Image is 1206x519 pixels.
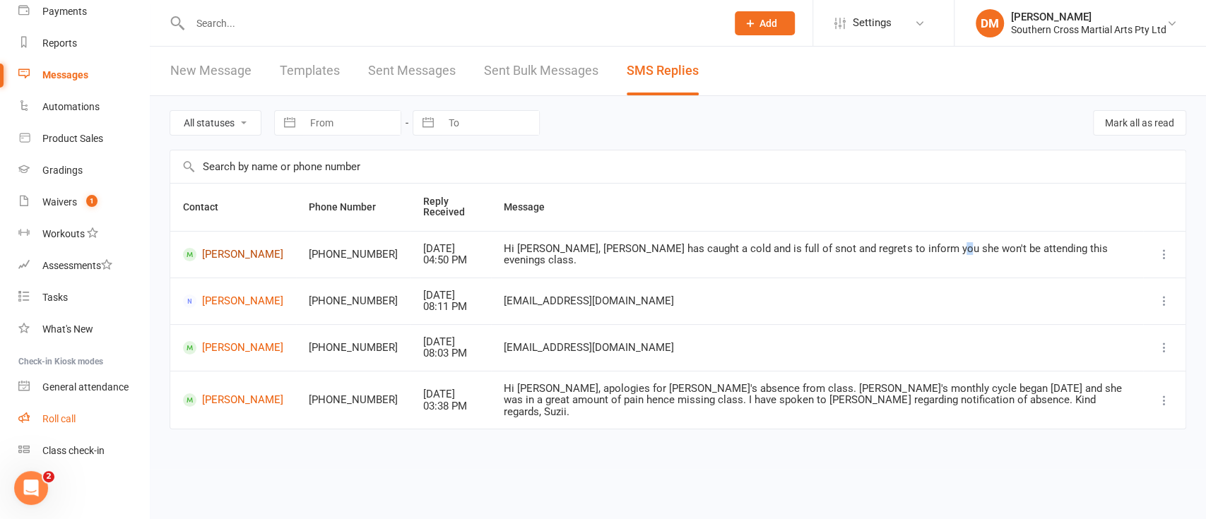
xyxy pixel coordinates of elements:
[18,282,149,314] a: Tasks
[18,123,149,155] a: Product Sales
[18,403,149,435] a: Roll call
[86,195,97,207] span: 1
[183,248,283,261] a: [PERSON_NAME]
[423,254,478,266] div: 04:50 PM
[296,184,410,231] th: Phone Number
[42,445,105,456] div: Class check-in
[18,435,149,467] a: Class kiosk mode
[309,295,398,307] div: [PHONE_NUMBER]
[423,347,478,359] div: 08:03 PM
[18,218,149,250] a: Workouts
[18,250,149,282] a: Assessments
[170,184,296,231] th: Contact
[42,413,76,424] div: Roll call
[18,371,149,403] a: General attendance kiosk mode
[423,301,478,313] div: 08:11 PM
[759,18,777,29] span: Add
[42,323,93,335] div: What's New
[42,165,83,176] div: Gradings
[423,243,478,255] div: [DATE]
[1011,11,1166,23] div: [PERSON_NAME]
[42,381,129,393] div: General attendance
[42,292,68,303] div: Tasks
[18,28,149,59] a: Reports
[42,228,85,239] div: Workouts
[976,9,1004,37] div: DM
[42,37,77,49] div: Reports
[309,394,398,406] div: [PHONE_NUMBER]
[42,133,103,144] div: Product Sales
[183,341,283,354] a: [PERSON_NAME]
[18,59,149,91] a: Messages
[423,388,478,400] div: [DATE]
[423,290,478,302] div: [DATE]
[504,295,1130,307] div: [EMAIL_ADDRESS][DOMAIN_NAME]
[186,13,716,33] input: Search...
[18,155,149,186] a: Gradings
[183,393,283,407] a: [PERSON_NAME]
[309,249,398,261] div: [PHONE_NUMBER]
[853,7,892,39] span: Settings
[42,6,87,17] div: Payments
[43,471,54,482] span: 2
[410,184,491,231] th: Reply Received
[423,400,478,412] div: 03:38 PM
[170,150,1186,183] input: Search by name or phone number
[484,47,598,95] a: Sent Bulk Messages
[491,184,1143,231] th: Message
[18,186,149,218] a: Waivers 1
[42,260,112,271] div: Assessments
[18,91,149,123] a: Automations
[504,342,1130,354] div: [EMAIL_ADDRESS][DOMAIN_NAME]
[735,11,795,35] button: Add
[42,69,88,80] div: Messages
[423,336,478,348] div: [DATE]
[309,342,398,354] div: [PHONE_NUMBER]
[504,243,1130,266] div: Hi [PERSON_NAME], [PERSON_NAME] has caught a cold and is full of snot and regrets to inform you s...
[183,294,283,308] a: [PERSON_NAME]
[368,47,456,95] a: Sent Messages
[441,111,539,135] input: To
[302,111,401,135] input: From
[14,471,48,505] iframe: Intercom live chat
[1093,110,1186,136] button: Mark all as read
[504,383,1130,418] div: Hi [PERSON_NAME], apologies for [PERSON_NAME]'s absence from class. [PERSON_NAME]'s monthly cycle...
[627,47,699,95] a: SMS Replies
[42,101,100,112] div: Automations
[42,196,77,208] div: Waivers
[18,314,149,345] a: What's New
[1011,23,1166,36] div: Southern Cross Martial Arts Pty Ltd
[170,47,252,95] a: New Message
[280,47,340,95] a: Templates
